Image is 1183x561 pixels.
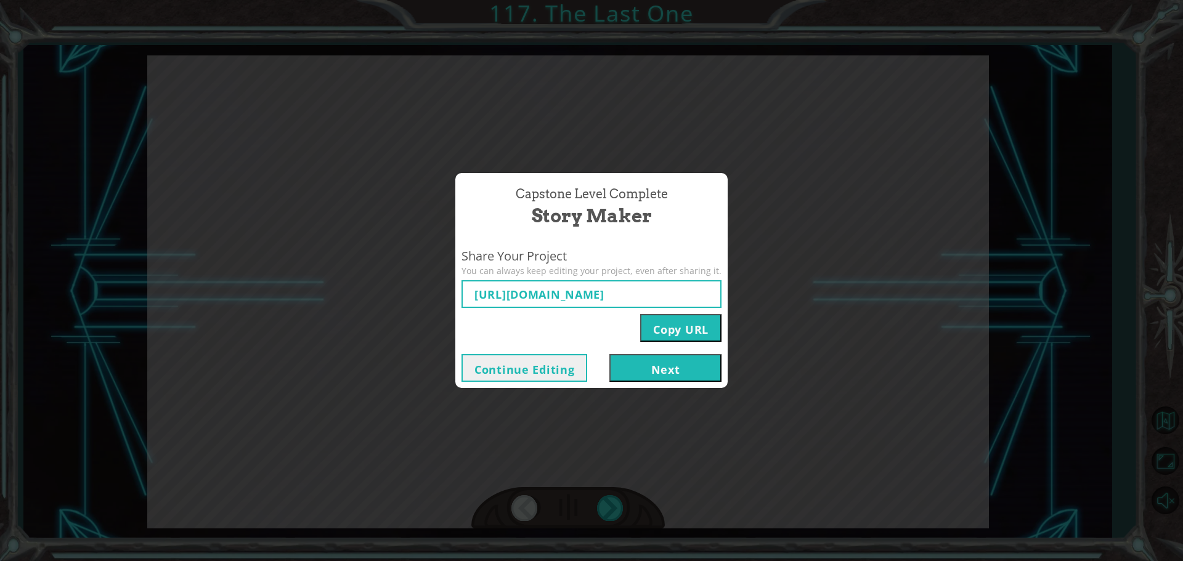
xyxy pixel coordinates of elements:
span: Share Your Project [461,248,722,265]
span: Capstone Level Complete [516,185,668,203]
button: Continue Editing [461,354,587,382]
span: You can always keep editing your project, even after sharing it. [461,265,722,277]
button: Copy URL [640,314,722,342]
button: Next [609,354,722,382]
span: Story Maker [532,203,652,229]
